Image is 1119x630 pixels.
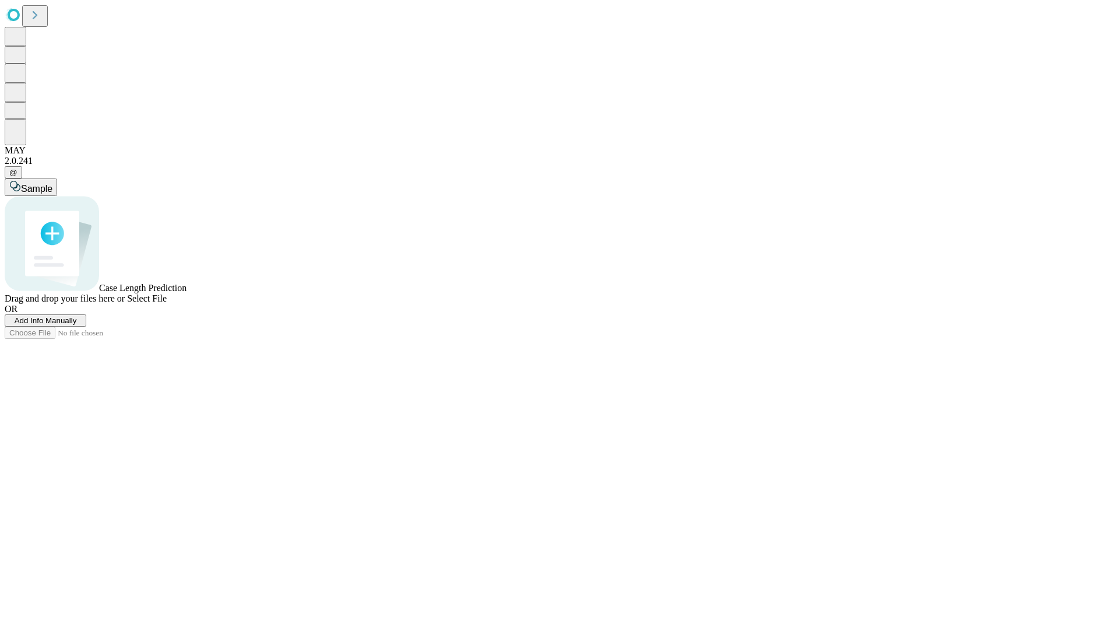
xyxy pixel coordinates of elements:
button: Add Info Manually [5,314,86,327]
span: Case Length Prediction [99,283,186,293]
div: MAY [5,145,1114,156]
span: OR [5,304,17,314]
span: Select File [127,293,167,303]
button: @ [5,166,22,178]
span: @ [9,168,17,177]
span: Sample [21,184,52,194]
span: Add Info Manually [15,316,77,325]
button: Sample [5,178,57,196]
span: Drag and drop your files here or [5,293,125,303]
div: 2.0.241 [5,156,1114,166]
